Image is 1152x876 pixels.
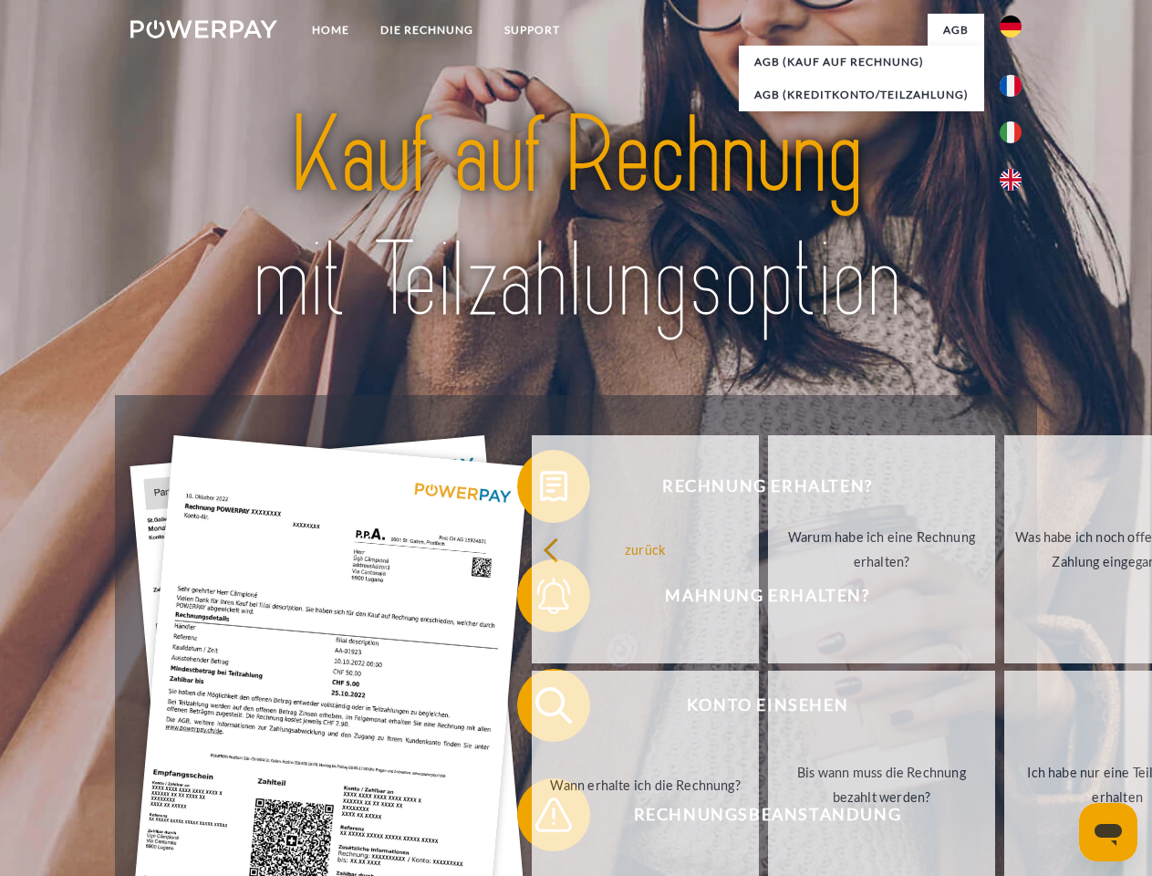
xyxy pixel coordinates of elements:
img: de [1000,16,1022,37]
img: logo-powerpay-white.svg [130,20,277,38]
div: zurück [543,537,748,561]
iframe: Schaltfläche zum Öffnen des Messaging-Fensters [1079,803,1137,861]
div: Warum habe ich eine Rechnung erhalten? [779,525,984,574]
img: title-powerpay_de.svg [174,88,978,349]
img: en [1000,169,1022,191]
a: DIE RECHNUNG [365,14,489,47]
img: fr [1000,75,1022,97]
a: SUPPORT [489,14,576,47]
a: AGB (Kauf auf Rechnung) [739,46,984,78]
a: agb [928,14,984,47]
a: AGB (Kreditkonto/Teilzahlung) [739,78,984,111]
div: Bis wann muss die Rechnung bezahlt werden? [779,760,984,809]
div: Wann erhalte ich die Rechnung? [543,772,748,797]
a: Home [296,14,365,47]
img: it [1000,121,1022,143]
